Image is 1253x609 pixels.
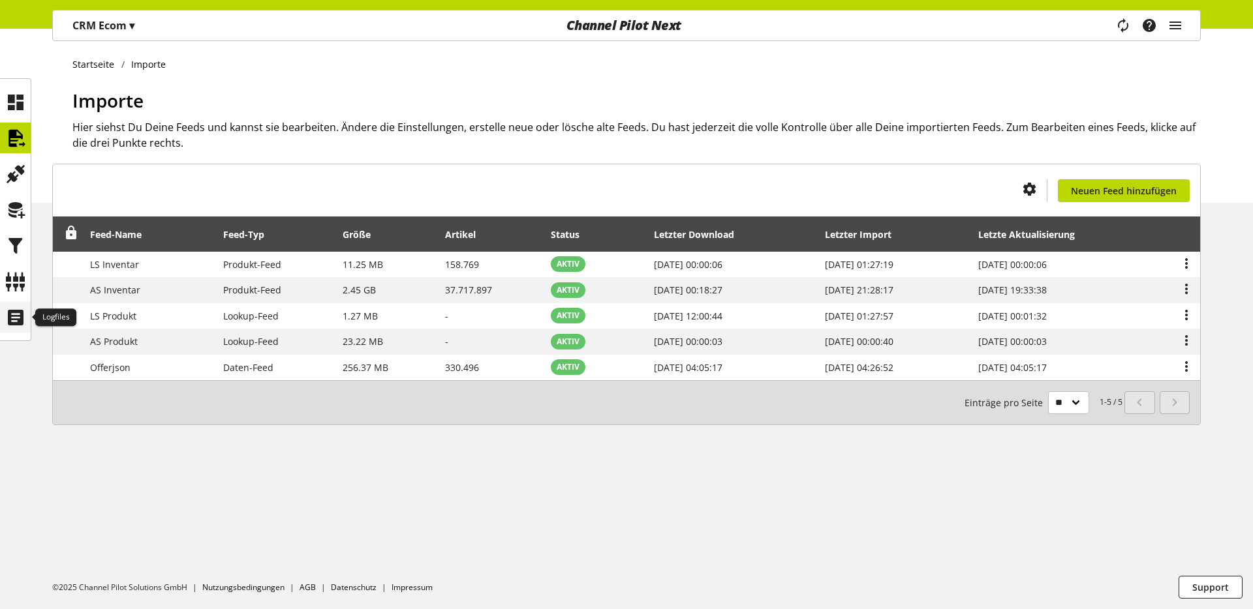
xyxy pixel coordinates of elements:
[343,258,383,271] span: 11.25 MB
[978,258,1047,271] span: [DATE] 00:00:06
[654,284,722,296] span: [DATE] 00:18:27
[90,228,155,241] div: Feed-Name
[654,258,722,271] span: [DATE] 00:00:06
[1179,576,1243,599] button: Support
[557,310,580,321] span: AKTIV
[557,361,580,373] span: AKTIV
[90,335,138,348] span: AS Produkt
[445,335,448,348] span: -
[202,582,285,593] a: Nutzungsbedingungen
[72,57,121,71] a: Startseite
[654,310,722,322] span: [DATE] 12:00:44
[90,258,139,271] span: LS Inventar
[1071,184,1177,198] span: Neuen Feed hinzufügen
[654,335,722,348] span: [DATE] 00:00:03
[825,284,893,296] span: [DATE] 21:28:17
[343,361,388,374] span: 256.37 MB
[557,258,580,270] span: AKTIV
[978,284,1047,296] span: [DATE] 19:33:38
[343,310,378,322] span: 1.27 MB
[343,284,376,296] span: 2.45 GB
[557,284,580,296] span: AKTIV
[72,18,134,33] p: CRM Ecom
[825,335,893,348] span: [DATE] 00:00:40
[72,119,1201,151] h2: Hier siehst Du Deine Feeds und kannst sie bearbeiten. Ändere die Einstellungen, erstelle neue ode...
[825,310,893,322] span: [DATE] 01:27:57
[965,396,1048,409] span: Einträge pro Seite
[331,582,377,593] a: Datenschutz
[52,582,202,593] li: ©2025 Channel Pilot Solutions GmbH
[654,361,722,374] span: [DATE] 04:05:17
[445,284,492,296] span: 37.717.897
[60,226,78,243] div: Entsperren, um Zeilen neu anzuordnen
[445,361,479,374] span: 330.496
[343,228,384,241] div: Größe
[825,361,893,374] span: [DATE] 04:26:52
[392,582,433,593] a: Impressum
[343,335,383,348] span: 23.22 MB
[1192,580,1229,594] span: Support
[90,284,140,296] span: AS Inventar
[223,228,277,241] div: Feed-Typ
[825,258,893,271] span: [DATE] 01:27:19
[965,391,1122,414] small: 1-5 / 5
[445,310,448,322] span: -
[978,228,1088,241] div: Letzte Aktualisierung
[223,310,279,322] span: Lookup-Feed
[551,228,593,241] div: Status
[978,361,1047,374] span: [DATE] 04:05:17
[90,310,136,322] span: LS Produkt
[129,18,134,33] span: ▾
[557,336,580,348] span: AKTIV
[65,226,78,240] span: Entsperren, um Zeilen neu anzuordnen
[445,258,479,271] span: 158.769
[52,10,1201,41] nav: main navigation
[300,582,316,593] a: AGB
[223,361,273,374] span: Daten-Feed
[445,228,489,241] div: Artikel
[90,361,131,374] span: Offerjson
[35,308,76,327] div: Logfiles
[654,228,747,241] div: Letzter Download
[978,335,1047,348] span: [DATE] 00:00:03
[978,310,1047,322] span: [DATE] 00:01:32
[223,258,281,271] span: Produkt-Feed
[1058,179,1190,202] a: Neuen Feed hinzufügen
[223,335,279,348] span: Lookup-Feed
[223,284,281,296] span: Produkt-Feed
[72,88,144,113] span: Importe
[825,228,905,241] div: Letzter Import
